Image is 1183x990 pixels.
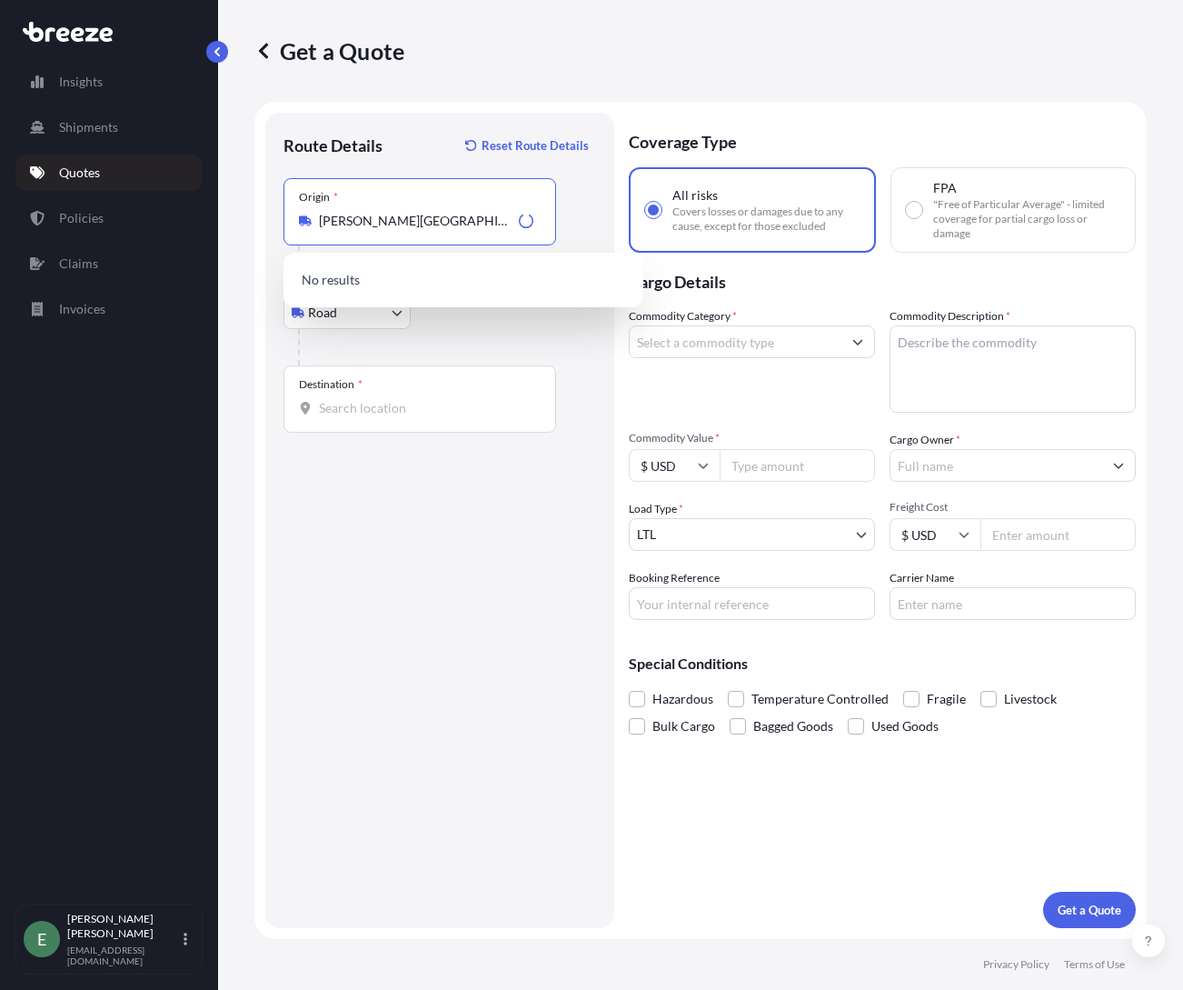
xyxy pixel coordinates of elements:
p: Quotes [59,164,100,182]
input: Enter amount [980,518,1136,551]
p: Route Details [283,135,383,156]
p: Claims [59,255,98,273]
span: Freight Cost [890,500,1136,515]
p: Invoices [59,300,105,318]
label: Booking Reference [629,569,720,587]
span: Bulk Cargo [652,713,715,740]
input: Destination [319,399,533,417]
span: Covers losses or damages due to any cause, except for those excluded [672,205,860,234]
label: Commodity Description [890,307,1010,325]
span: "Free of Particular Average" - limited coverage for partial cargo loss or damage [933,197,1120,241]
input: Full name [890,449,1102,482]
input: Select a commodity type [630,325,841,358]
span: LTL [637,525,656,544]
span: Road [308,304,337,322]
p: Get a Quote [1058,901,1121,919]
div: Loading [519,214,533,228]
button: Select transport [283,296,411,329]
span: Hazardous [652,685,713,713]
button: Show suggestions [841,325,874,358]
p: Reset Route Details [482,136,589,155]
div: Show suggestions [283,253,643,307]
p: No results [291,260,636,300]
button: Show suggestions [1102,449,1135,482]
p: Special Conditions [629,656,1136,671]
span: E [37,930,46,948]
p: Privacy Policy [983,957,1049,972]
label: Carrier Name [890,569,954,587]
span: FPA [933,179,957,197]
p: Cargo Details [629,253,1136,307]
div: Origin [299,190,338,205]
label: Commodity Category [629,307,737,325]
span: Commodity Value [629,431,875,445]
input: Type amount [720,449,875,482]
input: Your internal reference [629,587,875,620]
span: Used Goods [871,713,939,740]
p: [EMAIL_ADDRESS][DOMAIN_NAME] [67,945,180,966]
span: Bagged Goods [753,713,833,740]
p: Terms of Use [1064,957,1125,972]
input: Origin [319,212,512,230]
span: All risks [672,186,718,205]
p: Policies [59,209,104,227]
span: Livestock [1004,685,1057,713]
p: Coverage Type [629,113,1136,167]
p: Shipments [59,118,118,136]
label: Cargo Owner [890,431,960,449]
span: Temperature Controlled [751,685,889,713]
input: Enter name [890,587,1136,620]
p: Insights [59,73,103,91]
p: Get a Quote [254,36,404,65]
span: Load Type [629,500,683,518]
p: [PERSON_NAME] [PERSON_NAME] [67,912,180,941]
div: Destination [299,377,363,392]
span: Fragile [927,685,966,713]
